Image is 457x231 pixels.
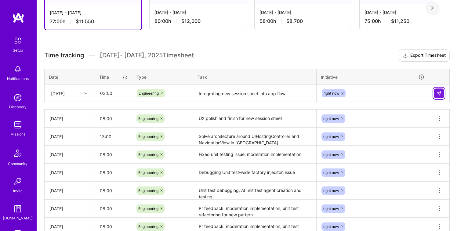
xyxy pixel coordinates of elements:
img: teamwork [12,119,24,131]
div: [DATE] - [DATE] [365,9,452,16]
div: [DATE] [49,169,90,176]
div: [DATE] - [DATE] [259,9,347,16]
i: icon Download [403,52,408,59]
textarea: Debugging Unit test-wide factory injeciton issue [194,164,316,181]
div: 58:00 h [259,18,347,24]
div: [DATE] [49,115,90,122]
div: [DATE] [49,187,90,194]
th: Task [193,69,317,85]
div: Initiative [321,74,425,81]
div: Community [8,161,27,167]
img: Community [10,146,25,161]
span: $12,000 [181,18,201,24]
div: 75:00 h [365,18,452,24]
span: Time tracking [44,52,84,59]
div: [DOMAIN_NAME] [3,215,33,221]
div: [DATE] [51,90,65,96]
img: Invite [12,175,24,188]
span: right now [323,152,339,157]
span: Engineering [138,188,158,193]
th: Type [132,69,193,85]
img: Submit [437,91,441,96]
textarea: Pr feedback, moderation implementation, unit test refactoring for new pattern [194,200,316,217]
span: right now [324,91,339,96]
img: bell [12,63,24,75]
span: [DATE] - [DATE] , 2025 Timesheet [100,52,194,59]
img: right [431,6,434,10]
span: Engineering [138,116,158,121]
div: Time [99,74,128,80]
i: icon Chevron [84,92,87,95]
span: right now [323,224,339,229]
img: guide book [12,203,24,215]
span: Engineering [138,224,158,229]
div: null [434,88,444,98]
span: right now [323,170,339,175]
input: HH:MM [95,146,132,163]
textarea: UX polish and finish for new session sheet [194,110,316,127]
span: right now [323,188,339,193]
input: HH:MM [95,182,132,199]
span: Engineering [139,91,159,96]
div: 77:00 h [50,18,136,25]
th: Date [45,69,95,85]
textarea: Integrating new session sheet into app flow [194,85,316,102]
div: 80:00 h [154,18,242,24]
div: [DATE] - [DATE] [154,9,242,16]
span: Engineering [138,152,158,157]
span: right now [323,134,339,139]
input: HH:MM [95,200,132,217]
div: Missions [10,131,25,137]
input: HH:MM [95,85,132,101]
input: HH:MM [95,164,132,181]
div: [DATE] [49,133,90,140]
span: $11,250 [391,18,409,24]
span: Engineering [138,134,158,139]
div: [DATE] [49,205,90,212]
span: $8,700 [286,18,303,24]
div: Notifications [7,75,29,82]
input: HH:MM [95,110,132,127]
div: Invite [13,188,23,194]
img: setup [11,34,24,47]
div: [DATE] [49,223,90,230]
img: logo [12,12,24,23]
button: Export Timesheet [399,49,450,62]
div: [DATE] - [DATE] [50,9,136,16]
span: right now [323,206,339,211]
span: Engineering [138,170,158,175]
div: Setup [13,47,23,53]
span: Engineering [138,206,158,211]
textarea: Solve architecture around UIHostingController and NavigationView in [GEOGRAPHIC_DATA] [194,128,316,145]
div: Discovery [9,104,27,110]
span: right now [323,116,339,121]
div: [DATE] [49,151,90,158]
textarea: Fixed unit testing issue, moderation implementation [194,146,316,163]
span: $11,550 [76,18,94,25]
input: HH:MM [95,128,132,145]
img: discovery [12,92,24,104]
textarea: Unit test debugging, AI unit test agent creation and testing [194,182,316,199]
